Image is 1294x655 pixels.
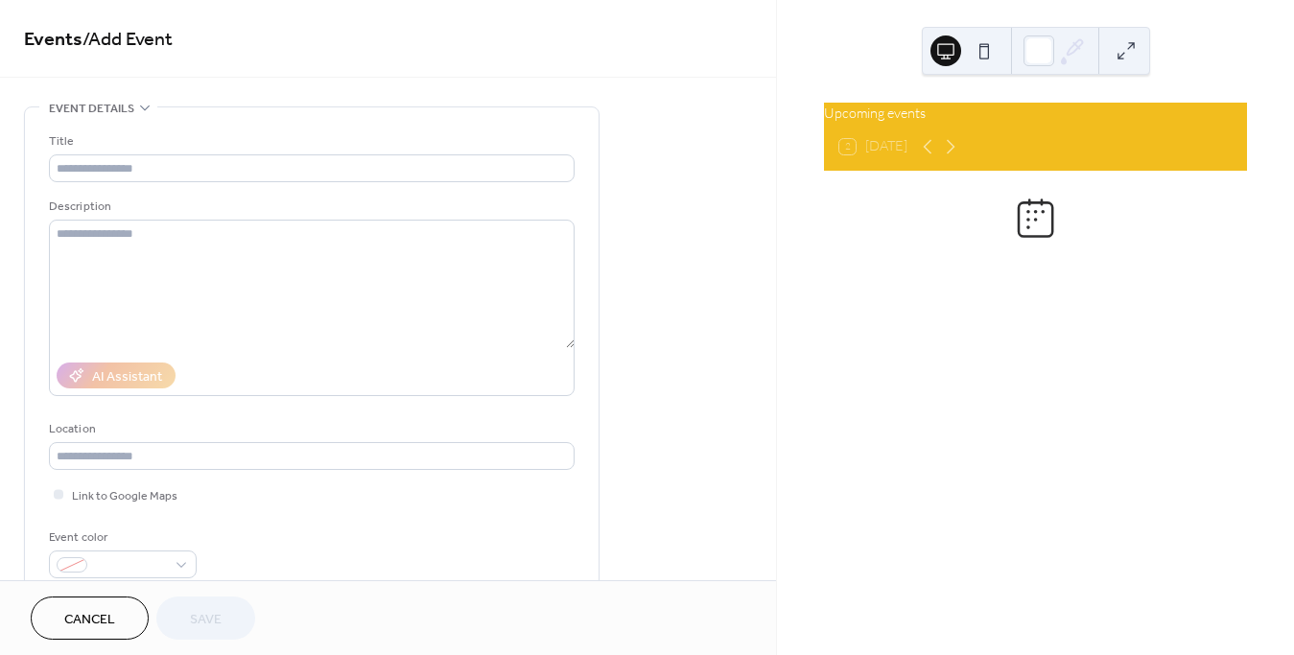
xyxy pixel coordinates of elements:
[24,21,82,58] a: Events
[49,197,571,217] div: Description
[49,131,571,152] div: Title
[64,610,115,630] span: Cancel
[49,419,571,439] div: Location
[824,103,1247,124] div: Upcoming events
[49,527,193,548] div: Event color
[49,99,134,119] span: Event details
[72,486,177,506] span: Link to Google Maps
[82,21,173,58] span: / Add Event
[31,597,149,640] button: Cancel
